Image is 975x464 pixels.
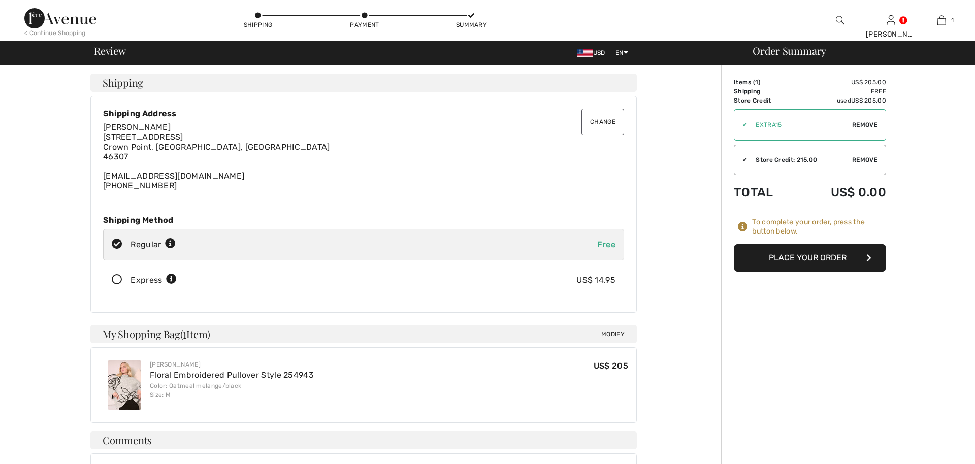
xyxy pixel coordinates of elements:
[601,329,625,339] span: Modify
[951,16,954,25] span: 1
[90,325,637,343] h4: My Shopping Bag
[887,15,895,25] a: Sign In
[131,274,177,286] div: Express
[103,122,624,190] div: [EMAIL_ADDRESS][DOMAIN_NAME] [PHONE_NUMBER]
[349,20,380,29] div: Payment
[887,14,895,26] img: My Info
[150,381,314,400] div: Color: Oatmeal melange/black Size: M
[852,120,877,129] span: Remove
[108,360,141,410] img: Floral Embroidered Pullover Style 254943
[755,79,758,86] span: 1
[797,87,886,96] td: Free
[866,29,916,40] div: [PERSON_NAME]
[90,431,637,449] h4: Comments
[597,240,615,249] span: Free
[734,175,797,210] td: Total
[180,327,210,341] span: ( Item)
[103,109,624,118] div: Shipping Address
[243,20,273,29] div: Shipping
[456,20,486,29] div: Summary
[752,218,886,236] div: To complete your order, press the button below.
[734,87,797,96] td: Shipping
[615,49,628,56] span: EN
[797,175,886,210] td: US$ 0.00
[594,361,628,371] span: US$ 205
[24,28,86,38] div: < Continue Shopping
[917,14,966,26] a: 1
[150,370,314,380] a: Floral Embroidered Pullover Style 254943
[131,239,176,251] div: Regular
[103,132,330,161] span: [STREET_ADDRESS] Crown Point, [GEOGRAPHIC_DATA], [GEOGRAPHIC_DATA] 46307
[836,14,844,26] img: search the website
[734,96,797,105] td: Store Credit
[103,122,171,132] span: [PERSON_NAME]
[852,155,877,164] span: Remove
[797,78,886,87] td: US$ 205.00
[577,49,609,56] span: USD
[150,360,314,369] div: [PERSON_NAME]
[851,97,886,104] span: US$ 205.00
[747,155,852,164] div: Store Credit: 215.00
[734,78,797,87] td: Items ( )
[577,49,593,57] img: US Dollar
[797,96,886,105] td: used
[734,155,747,164] div: ✔
[734,120,747,129] div: ✔
[103,78,143,88] span: Shipping
[576,274,615,286] div: US$ 14.95
[581,109,624,135] button: Change
[937,14,946,26] img: My Bag
[747,110,852,140] input: Promo code
[24,8,96,28] img: 1ère Avenue
[183,326,186,340] span: 1
[94,46,126,56] span: Review
[740,46,969,56] div: Order Summary
[734,244,886,272] button: Place Your Order
[103,215,624,225] div: Shipping Method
